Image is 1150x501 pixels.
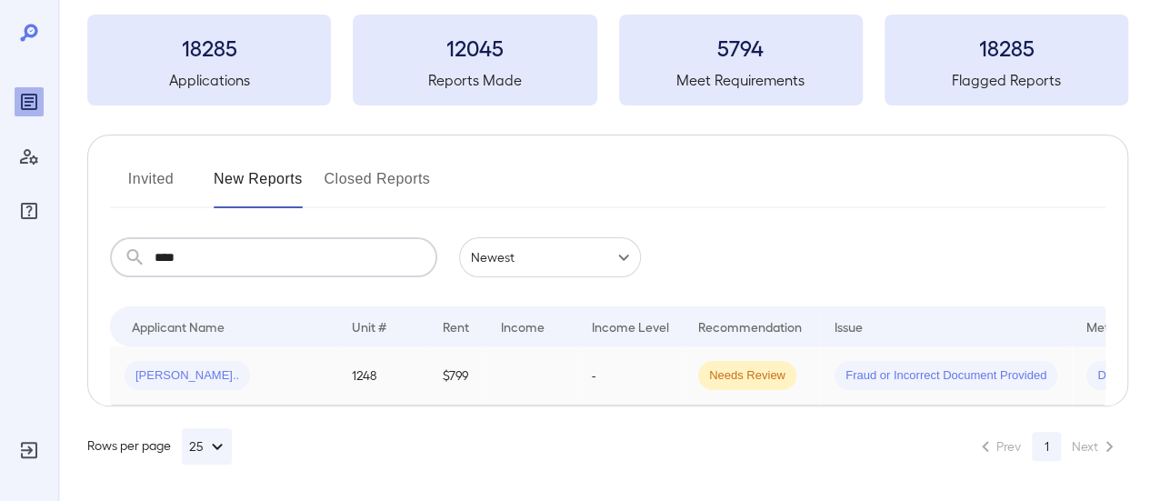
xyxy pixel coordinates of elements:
div: Reports [15,87,44,116]
h3: 5794 [619,33,863,62]
div: FAQ [15,196,44,225]
td: - [577,346,684,406]
h5: Applications [87,69,331,91]
button: Closed Reports [325,165,431,208]
h5: Meet Requirements [619,69,863,91]
h3: 12045 [353,33,596,62]
nav: pagination navigation [966,432,1128,461]
div: Rent [443,316,472,337]
span: [PERSON_NAME].. [125,367,250,385]
div: Issue [835,316,864,337]
td: $799 [428,346,486,406]
div: Method [1086,316,1131,337]
button: 25 [182,428,232,465]
div: Newest [459,237,641,277]
div: Recommendation [698,316,802,337]
span: Needs Review [698,367,796,385]
h3: 18285 [885,33,1128,62]
div: Unit # [352,316,386,337]
button: page 1 [1032,432,1061,461]
div: Income Level [592,316,669,337]
button: Invited [110,165,192,208]
div: Manage Users [15,142,44,171]
summary: 18285Applications12045Reports Made5794Meet Requirements18285Flagged Reports [87,15,1128,105]
h3: 18285 [87,33,331,62]
td: 1248 [337,346,428,406]
button: New Reports [214,165,303,208]
div: Log Out [15,436,44,465]
h5: Flagged Reports [885,69,1128,91]
div: Applicant Name [132,316,225,337]
h5: Reports Made [353,69,596,91]
span: Fraud or Incorrect Document Provided [835,367,1057,385]
div: Rows per page [87,428,232,465]
div: Income [501,316,545,337]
